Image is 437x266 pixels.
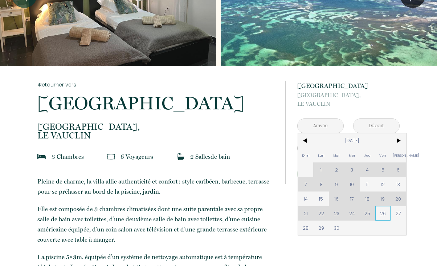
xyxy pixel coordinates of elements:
[297,81,400,91] p: [GEOGRAPHIC_DATA]
[37,176,275,197] p: Pleine de charme, la villa allie authenticité et confort : style caribéen, barbecue, terrasse pou...
[151,153,153,160] span: s
[329,221,344,235] span: 30
[37,81,275,89] a: Retourner vers
[37,122,275,140] p: LE VAUCLIN
[298,148,314,162] span: Dim
[391,177,406,192] span: 13
[190,152,230,162] p: 2 Salle de bain
[298,133,314,148] span: <
[81,153,84,160] span: s
[313,133,391,148] span: [DATE]
[375,148,391,162] span: Ven
[375,177,391,192] span: 12
[391,133,406,148] span: >
[329,148,344,162] span: Mar
[37,94,275,112] p: [GEOGRAPHIC_DATA]
[298,119,343,133] input: Arrivée
[344,148,360,162] span: Mer
[391,148,406,162] span: [PERSON_NAME]
[354,119,399,133] input: Départ
[391,206,406,221] span: 27
[375,206,391,221] span: 26
[298,192,314,206] span: 14
[107,153,115,160] img: guests
[208,153,211,160] span: s
[37,122,275,131] span: [GEOGRAPHIC_DATA],
[37,204,275,245] p: Elle est composée de 3 chambres climatisées dont une suite parentale avec sa propre salle de bain...
[297,91,400,108] p: LE VAUCLIN
[297,91,400,100] span: [GEOGRAPHIC_DATA],
[121,152,153,162] p: 6 Voyageur
[313,221,329,235] span: 29
[298,221,314,235] span: 28
[360,177,375,192] span: 11
[297,164,400,184] button: Réserver
[360,148,375,162] span: Jeu
[313,192,329,206] span: 15
[313,148,329,162] span: Lun
[52,152,84,162] p: 3 Chambre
